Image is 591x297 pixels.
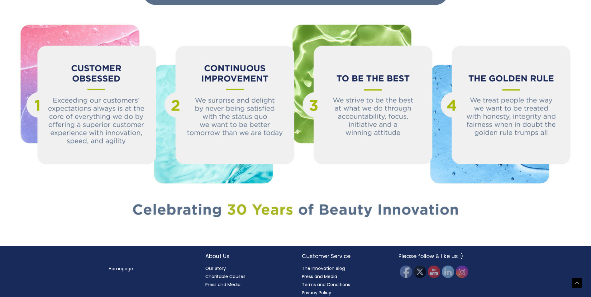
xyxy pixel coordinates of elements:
[109,265,193,273] nav: Menu
[414,266,426,278] img: Twitter
[302,252,386,260] h2: Customer Service
[302,273,337,280] a: Press and Media
[400,266,412,278] img: Facebook
[398,252,483,260] h2: Please follow & like us :)
[205,281,241,288] a: Press and Media
[205,273,245,280] a: Charitable Causes
[205,265,226,271] a: Our Story
[205,252,289,260] h2: About Us
[109,266,133,272] a: Homepage
[302,281,350,288] a: Terms and Conditions
[205,264,289,289] nav: About Us
[302,265,345,271] a: The Innovation Blog
[302,290,331,296] a: Privacy Policy
[302,264,386,297] nav: Customer Service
